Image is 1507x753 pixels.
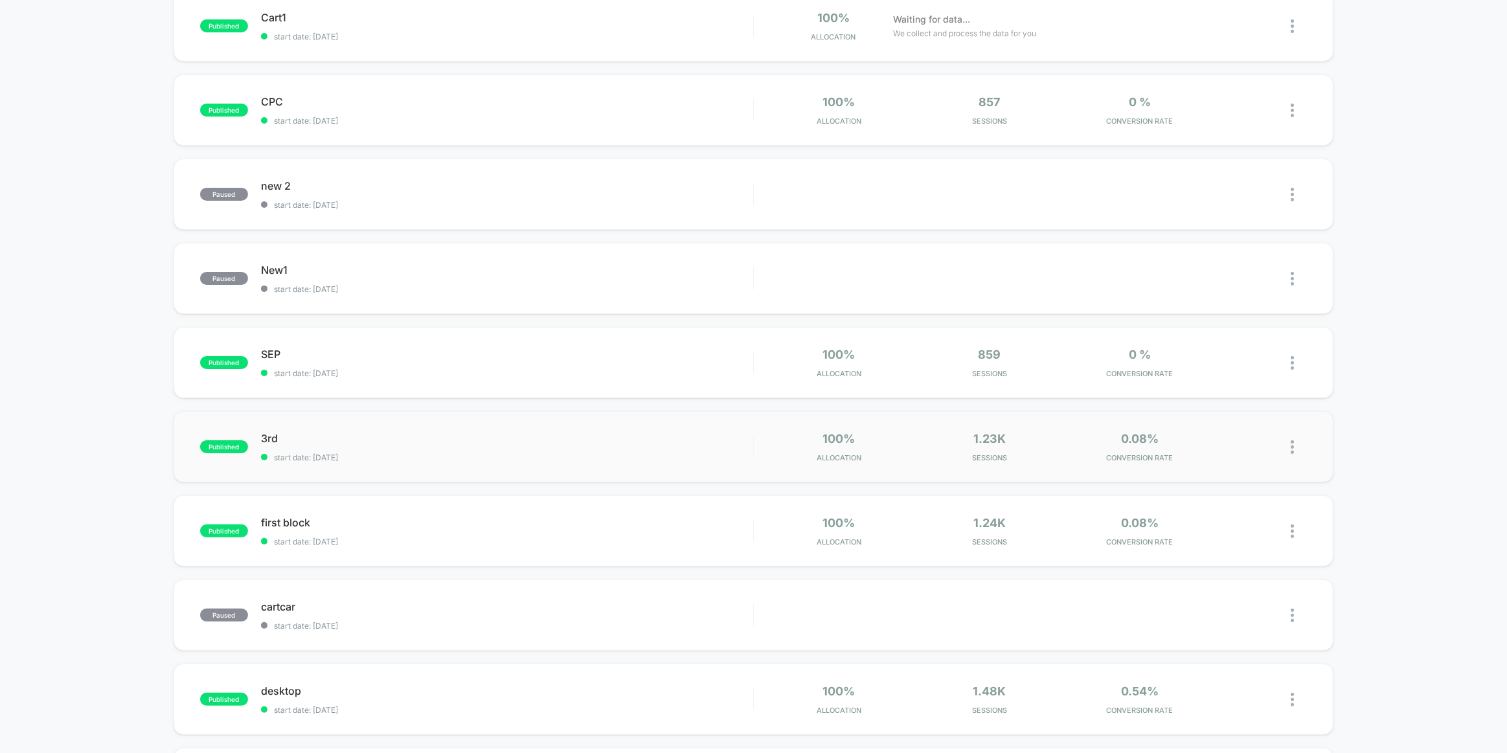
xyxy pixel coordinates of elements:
[1291,19,1294,33] img: close
[822,684,855,698] span: 100%
[1121,684,1159,698] span: 0.54%
[1068,453,1212,462] span: CONVERSION RATE
[817,706,861,715] span: Allocation
[261,11,753,24] span: Cart1
[261,284,753,294] span: start date: [DATE]
[261,368,753,378] span: start date: [DATE]
[817,369,861,378] span: Allocation
[822,348,855,361] span: 100%
[817,117,861,126] span: Allocation
[978,348,1001,361] span: 859
[1291,188,1294,201] img: close
[1068,369,1212,378] span: CONVERSION RATE
[261,432,753,445] span: 3rd
[1121,432,1159,445] span: 0.08%
[811,32,855,41] span: Allocation
[817,453,861,462] span: Allocation
[261,621,753,631] span: start date: [DATE]
[200,609,248,622] span: paused
[918,369,1061,378] span: Sessions
[261,516,753,529] span: first block
[918,453,1061,462] span: Sessions
[200,693,248,706] span: published
[261,537,753,546] span: start date: [DATE]
[261,32,753,41] span: start date: [DATE]
[200,19,248,32] span: published
[894,27,1037,39] span: We collect and process the data for you
[200,188,248,201] span: paused
[200,524,248,537] span: published
[1291,440,1294,454] img: close
[1129,95,1151,109] span: 0 %
[817,537,861,546] span: Allocation
[973,684,1006,698] span: 1.48k
[261,95,753,108] span: CPC
[822,432,855,445] span: 100%
[1068,706,1212,715] span: CONVERSION RATE
[1291,356,1294,370] img: close
[1291,609,1294,622] img: close
[261,600,753,613] span: cartcar
[973,516,1006,530] span: 1.24k
[200,440,248,453] span: published
[261,179,753,192] span: new 2
[1121,516,1159,530] span: 0.08%
[261,705,753,715] span: start date: [DATE]
[1068,537,1212,546] span: CONVERSION RATE
[973,432,1006,445] span: 1.23k
[200,356,248,369] span: published
[200,272,248,285] span: paused
[918,117,1061,126] span: Sessions
[261,453,753,462] span: start date: [DATE]
[822,95,855,109] span: 100%
[1291,693,1294,706] img: close
[894,12,971,27] span: Waiting for data...
[979,95,1000,109] span: 857
[261,684,753,697] span: desktop
[200,104,248,117] span: published
[261,200,753,210] span: start date: [DATE]
[261,264,753,276] span: New1
[1068,117,1212,126] span: CONVERSION RATE
[817,11,850,25] span: 100%
[261,348,753,361] span: SEP
[918,537,1061,546] span: Sessions
[1129,348,1151,361] span: 0 %
[822,516,855,530] span: 100%
[1291,272,1294,286] img: close
[261,116,753,126] span: start date: [DATE]
[1291,524,1294,538] img: close
[918,706,1061,715] span: Sessions
[1291,104,1294,117] img: close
